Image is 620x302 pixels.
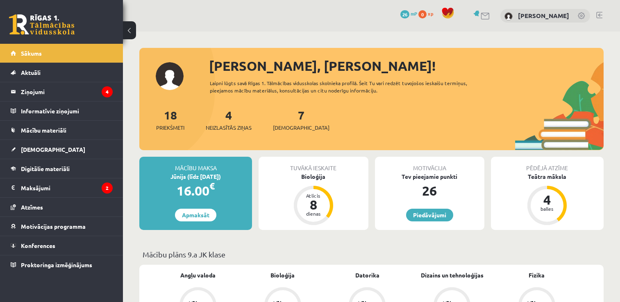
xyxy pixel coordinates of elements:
a: Angļu valoda [180,271,216,279]
a: 26 mP [400,10,417,17]
span: Aktuāli [21,69,41,76]
span: Proktoringa izmēģinājums [21,261,92,268]
a: Informatīvie ziņojumi [11,101,113,120]
span: mP [411,10,417,17]
span: Atzīmes [21,203,43,211]
div: Teātra māksla [491,172,604,181]
a: Dizains un tehnoloģijas [421,271,484,279]
a: Atzīmes [11,198,113,216]
div: Mācību maksa [139,157,252,172]
a: Datorika [355,271,379,279]
div: Jūnijs (līdz [DATE]) [139,172,252,181]
div: Bioloģija [259,172,368,181]
legend: Ziņojumi [21,82,113,101]
a: Proktoringa izmēģinājums [11,255,113,274]
div: Atlicis [301,193,326,198]
div: [PERSON_NAME], [PERSON_NAME]! [209,56,604,76]
span: Konferences [21,242,55,249]
a: Ziņojumi4 [11,82,113,101]
span: Motivācijas programma [21,223,86,230]
a: [DEMOGRAPHIC_DATA] [11,140,113,159]
div: 26 [375,181,484,201]
a: Piedāvājumi [406,209,453,221]
a: 7[DEMOGRAPHIC_DATA] [273,108,329,132]
a: Aktuāli [11,63,113,82]
div: Pēdējā atzīme [491,157,604,172]
legend: Maksājumi [21,178,113,197]
div: Tev pieejamie punkti [375,172,484,181]
i: 2 [102,183,113,194]
a: Teātra māksla 4 balles [491,172,604,226]
a: Sākums [11,44,113,63]
a: Bioloģija [270,271,295,279]
div: dienas [301,211,326,216]
a: Maksājumi2 [11,178,113,197]
span: 0 [418,10,427,18]
span: [DEMOGRAPHIC_DATA] [21,146,85,153]
span: Neizlasītās ziņas [206,124,252,132]
img: Ivanda Kokina [504,12,513,20]
span: Mācību materiāli [21,126,66,134]
span: xp [428,10,433,17]
span: Priekšmeti [156,124,184,132]
a: Motivācijas programma [11,217,113,236]
a: Konferences [11,236,113,255]
span: € [209,180,215,192]
p: Mācību plāns 9.a JK klase [143,249,600,260]
a: Apmaksāt [175,209,216,221]
a: Digitālie materiāli [11,159,113,178]
a: Bioloģija Atlicis 8 dienas [259,172,368,226]
span: 26 [400,10,409,18]
span: Sākums [21,50,42,57]
a: 0 xp [418,10,437,17]
i: 4 [102,86,113,97]
a: Fizika [529,271,545,279]
a: 4Neizlasītās ziņas [206,108,252,132]
legend: Informatīvie ziņojumi [21,101,113,120]
span: Digitālie materiāli [21,165,70,172]
div: Motivācija [375,157,484,172]
div: balles [535,206,559,211]
span: [DEMOGRAPHIC_DATA] [273,124,329,132]
a: 18Priekšmeti [156,108,184,132]
div: Laipni lūgts savā Rīgas 1. Tālmācības vidusskolas skolnieka profilā. Šeit Tu vari redzēt tuvojošo... [210,79,488,94]
div: 16.00 [139,181,252,201]
a: [PERSON_NAME] [518,11,569,20]
div: Tuvākā ieskaite [259,157,368,172]
div: 4 [535,193,559,206]
a: Mācību materiāli [11,121,113,140]
div: 8 [301,198,326,211]
a: Rīgas 1. Tālmācības vidusskola [9,14,75,35]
